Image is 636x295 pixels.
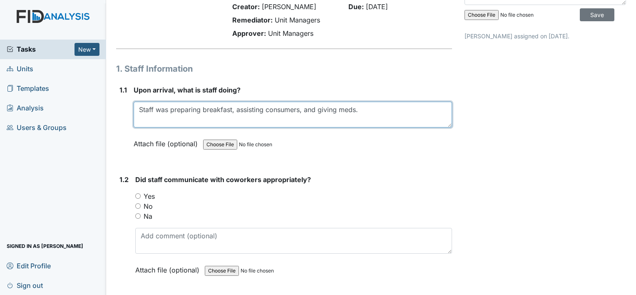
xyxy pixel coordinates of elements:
[135,175,311,184] span: Did staff communicate with coworkers appropriately?
[116,62,452,75] h1: 1. Staff Information
[232,2,260,11] strong: Creator:
[75,43,99,56] button: New
[144,191,155,201] label: Yes
[232,16,273,24] strong: Remediator:
[348,2,364,11] strong: Due:
[134,134,201,149] label: Attach file (optional)
[119,175,129,185] label: 1.2
[580,8,614,21] input: Save
[465,32,626,40] p: [PERSON_NAME] assigned on [DATE].
[135,213,141,219] input: Na
[135,260,203,275] label: Attach file (optional)
[7,259,51,272] span: Edit Profile
[366,2,388,11] span: [DATE]
[268,29,313,37] span: Unit Managers
[275,16,320,24] span: Unit Managers
[7,44,75,54] a: Tasks
[232,29,266,37] strong: Approver:
[7,121,67,134] span: Users & Groups
[262,2,316,11] span: [PERSON_NAME]
[119,85,127,95] label: 1.1
[7,62,33,75] span: Units
[144,201,153,211] label: No
[7,82,49,95] span: Templates
[135,193,141,199] input: Yes
[134,86,241,94] span: Upon arrival, what is staff doing?
[7,240,83,252] span: Signed in as [PERSON_NAME]
[7,279,43,292] span: Sign out
[135,203,141,209] input: No
[7,102,44,115] span: Analysis
[144,211,152,221] label: Na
